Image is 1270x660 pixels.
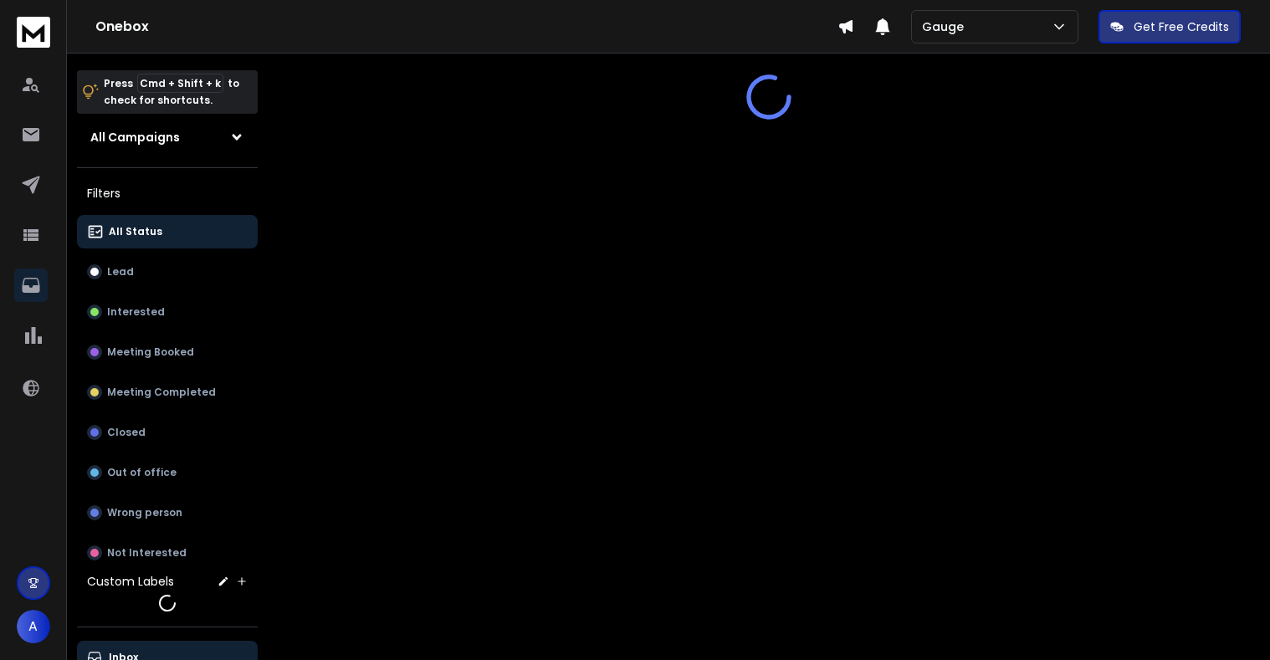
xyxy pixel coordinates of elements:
[17,610,50,643] button: A
[87,573,174,590] h3: Custom Labels
[137,74,223,93] span: Cmd + Shift + k
[77,456,258,489] button: Out of office
[77,335,258,369] button: Meeting Booked
[77,416,258,449] button: Closed
[77,120,258,154] button: All Campaigns
[77,215,258,248] button: All Status
[107,265,134,279] p: Lead
[1134,18,1229,35] p: Get Free Credits
[77,536,258,570] button: Not Interested
[95,17,837,37] h1: Onebox
[107,345,194,359] p: Meeting Booked
[77,295,258,329] button: Interested
[90,129,180,146] h1: All Campaigns
[107,466,177,479] p: Out of office
[77,182,258,205] h3: Filters
[107,305,165,319] p: Interested
[77,255,258,289] button: Lead
[77,376,258,409] button: Meeting Completed
[922,18,970,35] p: Gauge
[17,17,50,48] img: logo
[1098,10,1241,43] button: Get Free Credits
[77,496,258,530] button: Wrong person
[107,506,182,519] p: Wrong person
[107,426,146,439] p: Closed
[104,75,239,109] p: Press to check for shortcuts.
[109,225,162,238] p: All Status
[107,386,216,399] p: Meeting Completed
[107,546,187,560] p: Not Interested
